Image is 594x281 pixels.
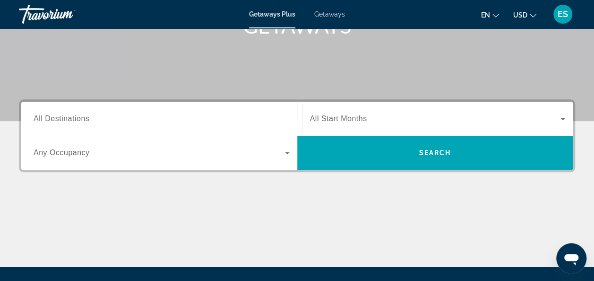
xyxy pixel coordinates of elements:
[558,9,568,19] span: ES
[419,149,451,157] span: Search
[34,114,290,125] input: Select destination
[34,114,89,123] span: All Destinations
[19,2,113,26] a: Travorium
[481,11,490,19] span: en
[249,10,295,18] a: Getaways Plus
[310,114,367,123] span: All Start Months
[21,102,573,170] div: Search widget
[297,136,573,170] button: Search
[513,11,527,19] span: USD
[314,10,345,18] a: Getaways
[34,149,90,157] span: Any Occupancy
[551,4,575,24] button: User Menu
[556,243,586,273] iframe: Button to launch messaging window
[513,8,536,22] button: Change currency
[481,8,499,22] button: Change language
